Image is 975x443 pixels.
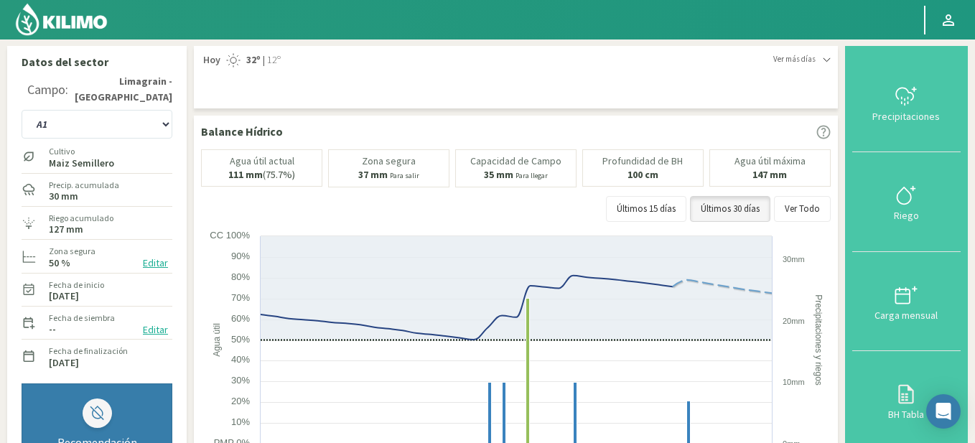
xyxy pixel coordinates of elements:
[734,156,806,167] p: Agua útil máxima
[231,396,250,406] text: 20%
[857,409,956,419] div: BH Tabla
[68,74,172,105] strong: Limagrain - [GEOGRAPHIC_DATA]
[783,255,805,264] text: 30mm
[49,358,79,368] label: [DATE]
[231,416,250,427] text: 10%
[49,258,70,268] label: 50 %
[49,192,78,201] label: 30 mm
[230,156,294,167] p: Agua útil actual
[49,325,56,334] label: --
[22,53,172,70] p: Datos del sector
[263,53,265,67] span: |
[265,53,281,67] span: 12º
[690,196,770,222] button: Últimos 30 días
[857,310,956,320] div: Carga mensual
[358,168,388,181] b: 37 mm
[49,212,113,225] label: Riego acumulado
[49,279,104,292] label: Fecha de inicio
[49,345,128,358] label: Fecha de finalización
[516,171,548,180] small: Para llegar
[49,312,115,325] label: Fecha de siembra
[390,171,419,180] small: Para salir
[857,210,956,220] div: Riego
[201,123,283,140] p: Balance Hídrico
[212,323,222,357] text: Agua útil
[210,230,250,241] text: CC 100%
[231,334,250,345] text: 50%
[231,292,250,303] text: 70%
[773,53,816,65] span: Ver más días
[49,179,119,192] label: Precip. acumulada
[231,251,250,261] text: 90%
[857,111,956,121] div: Precipitaciones
[49,245,95,258] label: Zona segura
[231,375,250,386] text: 30%
[139,322,172,338] button: Editar
[628,168,658,181] b: 100 cm
[201,53,220,67] span: Hoy
[49,159,114,168] label: Maiz Semillero
[852,152,961,251] button: Riego
[231,354,250,365] text: 40%
[774,196,831,222] button: Ver Todo
[783,317,805,325] text: 20mm
[470,156,561,167] p: Capacidad de Campo
[783,378,805,386] text: 10mm
[813,294,824,386] text: Precipitaciones y riegos
[602,156,683,167] p: Profundidad de BH
[852,53,961,152] button: Precipitaciones
[139,255,172,271] button: Editar
[49,145,114,158] label: Cultivo
[852,252,961,351] button: Carga mensual
[231,271,250,282] text: 80%
[228,169,295,180] p: (75.7%)
[27,83,68,97] div: Campo:
[49,292,79,301] label: [DATE]
[14,2,108,37] img: Kilimo
[484,168,513,181] b: 35 mm
[926,394,961,429] div: Open Intercom Messenger
[752,168,787,181] b: 147 mm
[49,225,83,234] label: 127 mm
[246,53,261,66] strong: 32º
[606,196,686,222] button: Últimos 15 días
[228,168,263,181] b: 111 mm
[362,156,416,167] p: Zona segura
[231,313,250,324] text: 60%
